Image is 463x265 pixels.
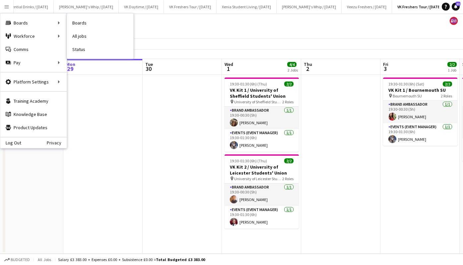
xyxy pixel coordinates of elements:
[382,65,388,73] span: 3
[11,257,30,262] span: Budgeted
[287,62,297,67] span: 4/4
[0,56,67,69] div: Pay
[230,81,267,86] span: 19:30-01:30 (6h) (Thu)
[383,87,457,93] h3: VK Kit 1 / Bournemouth SU
[217,0,277,13] button: Xenia Student Living / [DATE]
[392,0,447,13] button: VK Freshers Tour / [DATE]
[225,61,233,67] span: Wed
[342,0,392,13] button: Veezu Freshers / [DATE]
[303,65,312,73] span: 2
[225,87,299,99] h3: VK Kit 1 / University of Sheffield Students' Union
[0,16,67,29] div: Boards
[119,0,164,13] button: VK Daytime / [DATE]
[383,123,457,146] app-card-role: Events (Event Manager)1/119:30-01:30 (6h)[PERSON_NAME]
[230,158,267,163] span: 19:30-01:30 (6h) (Thu)
[393,93,422,98] span: Bournemouth SU
[452,3,460,11] a: 11
[284,81,294,86] span: 2/2
[225,107,299,129] app-card-role: Brand Ambassador1/119:30-00:30 (5h)[PERSON_NAME]
[66,61,75,67] span: Mon
[456,2,460,6] span: 11
[65,65,75,73] span: 29
[156,257,205,262] span: Total Budgeted £3 383.00
[67,16,133,29] a: Boards
[225,184,299,206] app-card-role: Brand Ambassador1/119:30-00:30 (5h)[PERSON_NAME]
[0,43,67,56] a: Comms
[225,154,299,229] app-job-card: 19:30-01:30 (6h) (Thu)2/2VK Kit 2 / University of Leicester Students' Union University of Leicest...
[0,121,67,134] a: Product Updates
[36,257,52,262] span: All jobs
[282,99,294,104] span: 2 Roles
[47,140,67,145] a: Privacy
[58,257,205,262] div: Salary £3 383.00 + Expenses £0.00 + Subsistence £0.00 =
[443,81,452,86] span: 2/2
[144,65,153,73] span: 30
[225,164,299,176] h3: VK Kit 2 / University of Leicester Students' Union
[54,0,119,13] button: [PERSON_NAME]'s Whip / [DATE]
[67,43,133,56] a: Status
[284,158,294,163] span: 2/2
[234,99,282,104] span: University of Sheffield Students' Union
[448,68,456,73] div: 1 Job
[3,256,31,263] button: Budgeted
[447,62,457,67] span: 2/2
[282,176,294,181] span: 2 Roles
[388,81,424,86] span: 19:30-01:30 (6h) (Sat)
[224,65,233,73] span: 1
[383,61,388,67] span: Fri
[383,101,457,123] app-card-role: Brand Ambassador1/119:30-00:30 (5h)[PERSON_NAME]
[304,61,312,67] span: Thu
[0,29,67,43] div: Workforce
[450,17,458,25] app-user-avatar: Gosh Promo UK
[0,94,67,108] a: Training Academy
[288,68,298,73] div: 2 Jobs
[383,78,457,146] app-job-card: 19:30-01:30 (6h) (Sat)2/2VK Kit 1 / Bournemouth SU Bournemouth SU2 RolesBrand Ambassador1/119:30-...
[67,29,133,43] a: All jobs
[0,108,67,121] a: Knowledge Base
[0,140,21,145] a: Log Out
[145,61,153,67] span: Tue
[225,129,299,152] app-card-role: Events (Event Manager)1/119:30-01:30 (6h)[PERSON_NAME]
[234,176,282,181] span: University of Leicester Students' Union
[277,0,342,13] button: [PERSON_NAME]'s Whip / [DATE]
[225,78,299,152] app-job-card: 19:30-01:30 (6h) (Thu)2/2VK Kit 1 / University of Sheffield Students' Union University of Sheffie...
[164,0,217,13] button: VK Freshers Tour / [DATE]
[441,93,452,98] span: 2 Roles
[225,206,299,229] app-card-role: Events (Event Manager)1/119:30-01:30 (6h)[PERSON_NAME]
[0,75,67,88] div: Platform Settings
